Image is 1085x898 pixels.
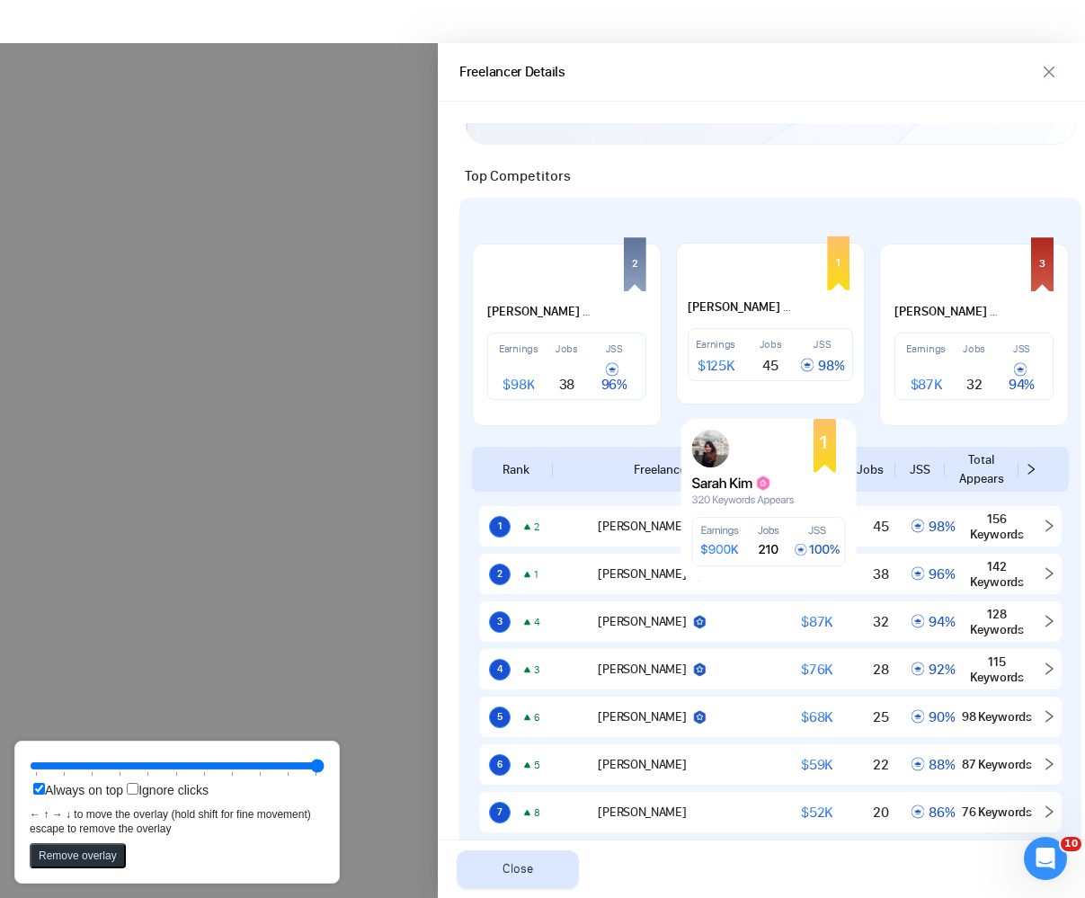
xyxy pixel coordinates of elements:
span: 1 [534,568,538,581]
div: [PERSON_NAME] [598,709,686,725]
span: 4 [534,616,540,628]
span: JSS [606,342,623,355]
span: $ 68K [801,708,832,725]
img: Sarah Johnson [688,254,724,290]
span: Michael Chen [487,302,595,322]
span: 5 [497,711,502,723]
span: Earnings [499,342,538,355]
div: [PERSON_NAME] [598,566,686,582]
span: 3 [497,616,502,627]
img: Michael Chen [487,259,523,295]
span: right [1042,805,1056,819]
img: top_rated [692,662,707,677]
span: 96 % [601,361,627,393]
span: $ 52K [801,804,832,821]
span: JSS [814,338,831,351]
span: 8 [534,806,540,819]
strong: [PERSON_NAME] [894,304,1004,319]
span: Close [502,859,533,879]
div: 2 [632,258,638,269]
span: right [1042,709,1056,724]
span: right [1042,566,1056,581]
span: 6 [534,711,540,724]
iframe: Intercom live chat [1024,837,1067,880]
span: 10 [1061,837,1081,851]
img: top_rated [692,710,707,725]
span: JSS [1013,342,1030,355]
img: David Kim [569,659,591,680]
div: 3 [1039,258,1045,269]
div: 1 [836,257,840,268]
span: 45 [873,518,888,535]
div: Rank [479,460,552,479]
span: 94 % [911,613,955,630]
span: 98 % [800,357,844,374]
span: Emily Rodriguez [894,302,1002,322]
span: 45 [762,357,778,374]
span: 86 % [911,804,955,821]
div: Freelancer Details [459,61,565,84]
span: 2 [534,520,539,533]
div: [PERSON_NAME] [598,614,686,629]
span: 25 [873,708,888,725]
span: 5 [534,759,540,771]
span: $ 87K [911,376,942,393]
span: Jobs [556,342,578,355]
button: Close [457,850,579,889]
span: $ 59K [801,756,832,773]
span: 98 % [911,518,955,535]
span: 28 [873,661,888,678]
div: [PERSON_NAME] [598,757,686,772]
span: 92 % [911,661,955,678]
span: $ 125K [698,357,734,374]
span: 3 [534,663,540,676]
span: 32 [873,613,888,630]
span: 1 [498,520,502,532]
span: right [1042,519,1056,533]
span: 115 Keywords [970,654,1024,685]
strong: [PERSON_NAME] [487,304,597,319]
span: right [1025,463,1037,476]
div: Total Appears [945,450,1018,488]
img: Emily Rodriguez [569,611,591,633]
button: close [1035,58,1063,86]
span: 94 % [1009,361,1035,393]
span: right [1042,614,1056,628]
span: 98 Keywords [962,709,1032,725]
img: top_rated [692,615,707,629]
span: 90 % [911,708,955,725]
div: [PERSON_NAME] [598,662,686,677]
span: 128 Keywords [970,607,1024,637]
span: 6 [497,759,502,770]
img: Sarah Johnson [569,516,591,538]
img: James Wilson [569,754,591,776]
span: right [1042,757,1056,771]
span: right [1042,662,1056,676]
span: $ 98K [502,376,534,393]
span: 20 [873,804,888,821]
span: 4 [497,663,502,675]
span: 38 [559,376,574,393]
span: 38 [873,565,888,582]
img: Michael Chen [569,564,591,585]
div: JSS [895,460,944,479]
div: Freelancer [553,460,771,479]
span: $ 76K [801,661,832,678]
span: 7 [497,806,502,818]
div: [PERSON_NAME] [598,519,686,534]
span: 88 % [911,756,955,773]
span: 76 Keywords [962,805,1032,820]
img: Anna Martinez [569,802,591,823]
strong: [PERSON_NAME] [688,299,797,315]
span: Sarah Johnson [688,298,796,317]
span: Earnings [696,338,735,351]
span: 87 Keywords [962,757,1032,772]
div: [PERSON_NAME] [598,805,686,820]
span: Top Competitors [465,167,571,184]
span: 22 [873,756,888,773]
img: Lisa Thompson [569,707,591,728]
span: Jobs [963,342,985,355]
span: 32 [966,376,982,393]
span: Earnings [906,342,946,355]
span: close [1036,65,1063,79]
